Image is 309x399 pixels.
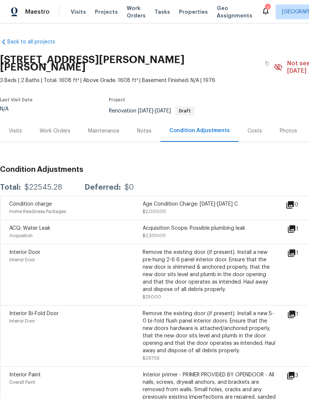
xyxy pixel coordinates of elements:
[84,184,121,191] div: Deferred:
[127,4,146,19] span: Work Orders
[154,9,170,14] span: Tasks
[9,258,35,262] span: Interior Door
[143,200,276,208] div: Age Condition Charge: [DATE]-[DATE] C
[143,225,276,232] div: Acquisition Scope: Possible plumbing leak
[71,8,86,16] span: Visits
[217,4,252,19] span: Geo Assignments
[9,250,40,255] span: Interior Door
[176,109,194,113] span: Draft
[9,380,35,385] span: Overall Paint
[95,8,118,16] span: Projects
[280,127,297,135] div: Photos
[9,233,33,238] span: Acquisition
[138,108,171,114] span: -
[9,311,59,316] span: Interior Bi-Fold Door
[265,4,270,12] div: 1
[25,8,50,16] span: Maestro
[143,356,160,360] span: $297.56
[9,226,50,231] span: ACQ: Water Leak
[40,127,70,135] div: Work Orders
[9,319,35,323] span: Interior Door
[138,108,153,114] span: [DATE]
[109,98,125,102] span: Project
[143,295,161,299] span: $250.00
[137,127,152,135] div: Notes
[9,209,66,214] span: Home Readiness Packages
[143,249,276,293] div: Remove the existing door (if present). Install a new pre-hung 2-6 6 panel interior door. Ensure t...
[179,8,208,16] span: Properties
[260,57,274,70] button: Copy Address
[109,108,195,114] span: Renovation
[143,310,276,354] div: Remove the existing door (if present). Install a new 5-0 bi-fold flush panel interior doors. Ensu...
[143,233,166,238] span: $2,500.00
[143,209,166,214] span: $2,000.00
[169,127,230,134] div: Condition Adjustments
[88,127,119,135] div: Maintenance
[124,184,134,191] div: $0
[9,202,52,207] span: Condition charge
[9,372,41,377] span: Interior Paint
[9,127,22,135] div: Visits
[247,127,262,135] div: Costs
[155,108,171,114] span: [DATE]
[24,184,62,191] div: $22545.28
